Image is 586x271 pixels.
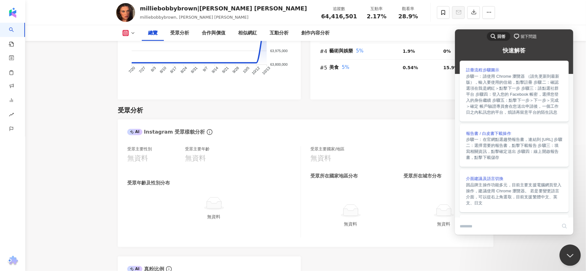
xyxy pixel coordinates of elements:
tspan: 10/12 [251,66,261,75]
div: 受眾所在國家地區分布 [310,173,358,179]
tspan: 9/7 [202,66,209,73]
div: 無資料 [127,154,148,163]
div: milliebobbybrown|[PERSON_NAME] [PERSON_NAME] [140,4,307,12]
span: 15.9% [443,65,459,70]
div: 互動率 [365,6,389,12]
span: 1.9% [403,49,415,54]
tspan: 7/27 [138,66,146,74]
div: 受眾主要國家/地區 [310,146,344,152]
tspan: 8/17 [169,66,178,74]
span: 5% [342,64,350,70]
span: milliebobbybrown, [PERSON_NAME] [PERSON_NAME] [140,15,248,20]
div: Instagram 受眾樣貌分析 [127,129,205,135]
tspan: 8/24 [180,66,188,74]
div: 相似網紅 [238,29,257,37]
img: KOL Avatar [116,3,135,22]
span: 28.9% [398,13,418,20]
tspan: 7/20 [128,66,136,74]
div: 受眾年齡及性別分布 [127,180,170,186]
div: #4 [320,47,329,55]
span: 0.54% [403,65,418,70]
span: 藝術與娛樂 [329,48,353,54]
img: logo icon [8,8,18,18]
div: 無資料 [313,220,388,227]
tspan: 9/21 [221,66,230,74]
div: 無資料 [310,154,331,163]
tspan: 10/5 [242,66,251,74]
div: 近三個月 [473,28,495,38]
div: 受眾分析 [118,106,143,115]
div: 觀看率 [396,6,420,12]
div: 創作內容分析 [301,29,330,37]
div: 互動分析 [270,29,289,37]
tspan: 63,800,000 [270,63,288,66]
tspan: 9/14 [211,66,219,74]
tspan: 63,975,000 [270,49,288,52]
div: 總覽 [148,29,158,37]
tspan: 8/31 [190,66,199,74]
div: 受眾主要性別 [127,146,152,152]
span: 2.17% [367,13,386,20]
div: 合作與價值 [202,29,225,37]
div: 受眾分析 [170,29,189,37]
div: 無資料 [130,213,298,220]
a: search [9,23,21,47]
div: #5 [320,64,329,72]
div: AI [127,129,142,135]
div: 受眾主要年齡 [185,146,210,152]
span: info-circle [206,128,213,136]
div: 無資料 [406,220,481,227]
span: 美食 [329,64,339,70]
img: chrome extension [7,256,19,266]
tspan: 8/3 [150,66,157,73]
span: 5% [356,48,364,54]
tspan: 8/10 [159,66,167,74]
div: 受眾所在城市分布 [404,173,441,179]
tspan: 10/13 [261,66,271,75]
div: 追蹤數 [321,6,357,12]
iframe: Help Scout Beacon - Live Chat, Contact Form, and Knowledge Base [455,29,573,235]
div: 無資料 [185,154,206,163]
iframe: Help Scout Beacon - Close [559,244,581,266]
span: 64,416,501 [321,13,357,20]
tspan: 9/28 [232,66,240,74]
span: rise [9,108,14,123]
span: 0% [443,49,451,54]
